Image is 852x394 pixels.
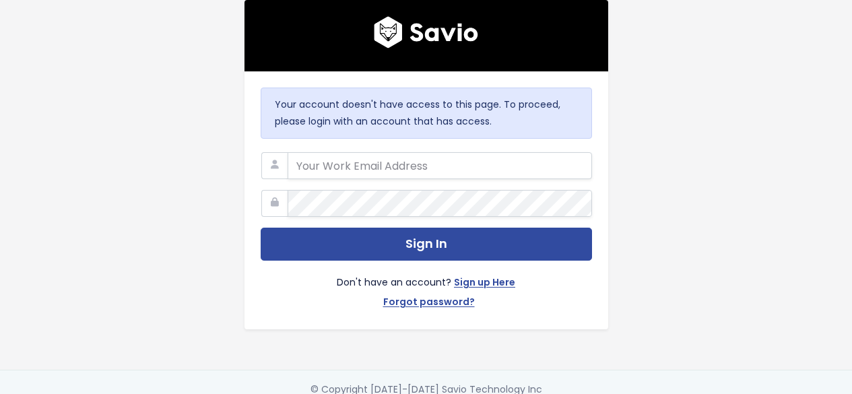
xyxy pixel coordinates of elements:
[261,228,592,261] button: Sign In
[374,16,478,48] img: logo600x187.a314fd40982d.png
[275,96,578,130] p: Your account doesn't have access to this page. To proceed, please login with an account that has ...
[454,274,515,294] a: Sign up Here
[288,152,592,179] input: Your Work Email Address
[383,294,475,313] a: Forgot password?
[261,261,592,313] div: Don't have an account?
